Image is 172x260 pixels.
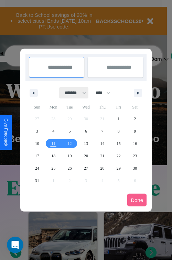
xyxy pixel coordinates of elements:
[36,125,38,137] span: 3
[62,125,78,137] button: 5
[110,102,127,113] span: Fri
[62,162,78,174] button: 26
[127,102,143,113] span: Sat
[45,162,61,174] button: 25
[110,162,127,174] button: 29
[127,125,143,137] button: 9
[29,137,45,150] button: 10
[62,137,78,150] button: 12
[134,125,136,137] span: 9
[133,150,137,162] span: 23
[7,237,23,253] iframe: Intercom live chat
[29,102,45,113] span: Sun
[45,102,61,113] span: Mon
[94,102,110,113] span: Thu
[29,150,45,162] button: 17
[62,102,78,113] span: Tue
[127,113,143,125] button: 2
[29,174,45,187] button: 31
[68,150,72,162] span: 19
[127,162,143,174] button: 30
[62,150,78,162] button: 19
[68,162,72,174] span: 26
[78,102,94,113] span: Wed
[45,150,61,162] button: 18
[110,125,127,137] button: 8
[68,137,72,150] span: 12
[85,125,87,137] span: 6
[133,137,137,150] span: 16
[69,125,71,137] span: 5
[117,162,121,174] span: 29
[51,162,55,174] span: 25
[84,137,88,150] span: 13
[118,113,120,125] span: 1
[117,137,121,150] span: 15
[84,150,88,162] span: 20
[78,162,94,174] button: 27
[110,137,127,150] button: 15
[45,125,61,137] button: 4
[133,162,137,174] span: 30
[35,137,39,150] span: 10
[127,150,143,162] button: 23
[100,150,104,162] span: 21
[29,125,45,137] button: 3
[45,137,61,150] button: 11
[51,137,55,150] span: 11
[127,137,143,150] button: 16
[110,150,127,162] button: 22
[118,125,120,137] span: 8
[94,162,110,174] button: 28
[3,118,8,146] div: Give Feedback
[52,125,54,137] span: 4
[51,150,55,162] span: 18
[117,150,121,162] span: 22
[35,162,39,174] span: 24
[94,150,110,162] button: 21
[110,113,127,125] button: 1
[35,174,39,187] span: 31
[127,194,147,206] button: Done
[101,125,103,137] span: 7
[78,150,94,162] button: 20
[78,137,94,150] button: 13
[35,150,39,162] span: 17
[29,162,45,174] button: 24
[134,113,136,125] span: 2
[100,162,104,174] span: 28
[94,137,110,150] button: 14
[100,137,104,150] span: 14
[94,125,110,137] button: 7
[78,125,94,137] button: 6
[84,162,88,174] span: 27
